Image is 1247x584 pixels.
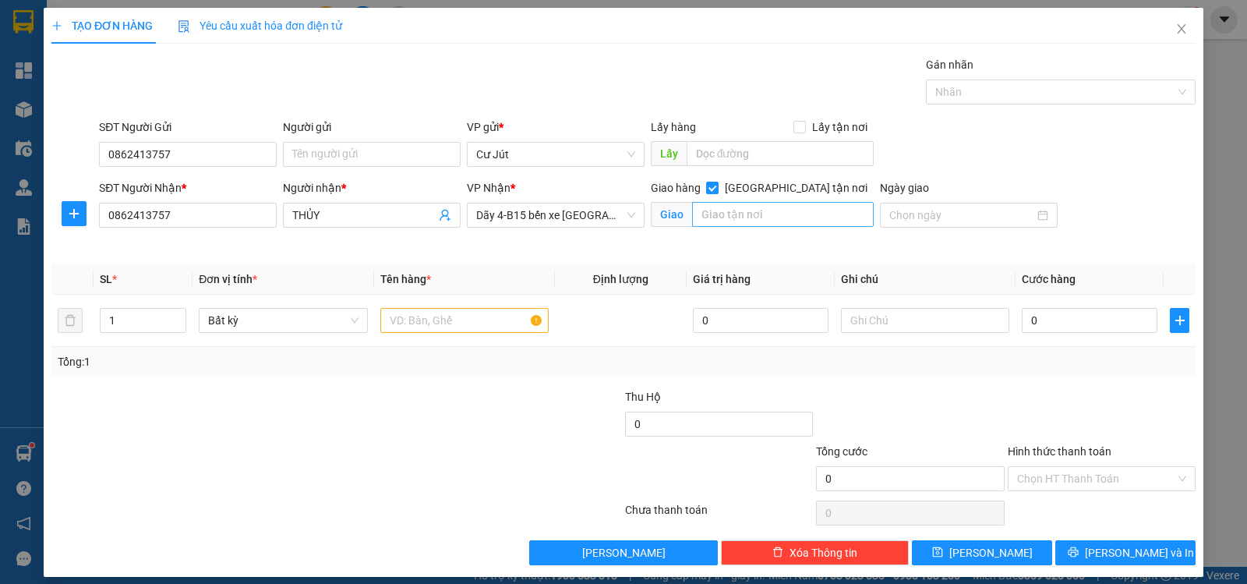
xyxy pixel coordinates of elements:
[178,19,342,32] span: Yêu cầu xuất hóa đơn điện tử
[13,13,90,32] div: Cư Jút
[476,204,635,227] span: Dãy 4-B15 bến xe Miền Đông
[1171,314,1189,327] span: plus
[101,51,279,69] div: [PERSON_NAME]
[529,540,717,565] button: [PERSON_NAME]
[816,445,867,458] span: Tổng cước
[1170,308,1189,333] button: plus
[13,15,37,31] span: Gửi:
[806,119,874,136] span: Lấy tận nơi
[693,308,828,333] input: 0
[687,141,874,166] input: Dọc đường
[1175,23,1188,35] span: close
[651,202,692,227] span: Giao
[51,19,153,32] span: TẠO ĐƠN HÀNG
[651,141,687,166] span: Lấy
[651,182,701,194] span: Giao hàng
[1160,8,1203,51] button: Close
[58,308,83,333] button: delete
[692,202,874,227] input: Giao tận nơi
[582,544,666,561] span: [PERSON_NAME]
[283,179,461,196] div: Người nhận
[467,119,645,136] div: VP gửi
[772,547,783,559] span: delete
[62,207,86,220] span: plus
[693,273,751,285] span: Giá trị hàng
[1068,547,1079,559] span: printer
[178,20,190,33] img: icon
[101,13,279,51] div: Dãy 4-B15 bến xe [GEOGRAPHIC_DATA]
[99,119,277,136] div: SĐT Người Gửi
[100,273,112,285] span: SL
[721,540,909,565] button: deleteXóa Thông tin
[476,143,635,166] span: Cư Jút
[651,121,696,133] span: Lấy hàng
[58,353,482,370] div: Tổng: 1
[926,58,973,71] label: Gán nhãn
[439,209,451,221] span: user-add
[467,182,510,194] span: VP Nhận
[835,264,1016,295] th: Ghi chú
[199,273,257,285] span: Đơn vị tính
[101,15,139,31] span: Nhận:
[880,182,929,194] label: Ngày giao
[380,308,549,333] input: VD: Bàn, Ghế
[101,100,122,116] span: TC:
[719,179,874,196] span: [GEOGRAPHIC_DATA] tận nơi
[99,179,277,196] div: SĐT Người Nhận
[932,547,943,559] span: save
[208,309,358,332] span: Bất kỳ
[1055,540,1196,565] button: printer[PERSON_NAME] và In
[625,391,661,403] span: Thu Hộ
[949,544,1033,561] span: [PERSON_NAME]
[912,540,1052,565] button: save[PERSON_NAME]
[101,69,279,91] div: 0943695499
[623,501,814,529] div: Chưa thanh toán
[51,20,62,31] span: plus
[889,207,1034,224] input: Ngày giao
[841,308,1009,333] input: Ghi Chú
[1022,273,1076,285] span: Cước hàng
[790,544,857,561] span: Xóa Thông tin
[1008,445,1111,458] label: Hình thức thanh toán
[1085,544,1194,561] span: [PERSON_NAME] và In
[380,273,431,285] span: Tên hàng
[593,273,648,285] span: Định lượng
[62,201,87,226] button: plus
[283,119,461,136] div: Người gửi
